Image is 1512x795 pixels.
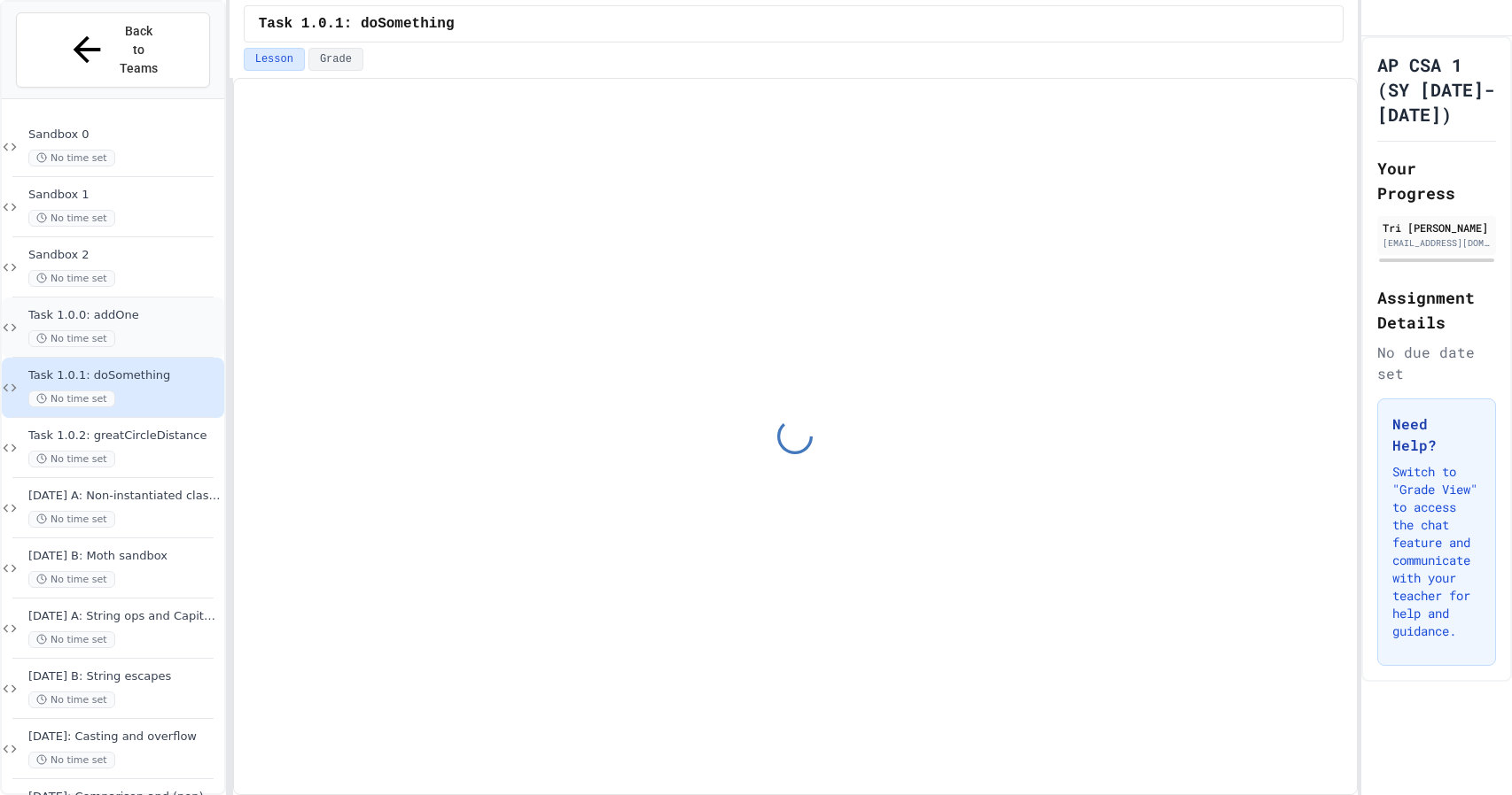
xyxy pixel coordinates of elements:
[28,549,221,564] span: [DATE] B: Moth sandbox
[28,368,221,383] span: Task 1.0.1: doSomething
[28,127,221,143] span: Sandbox 0
[1392,463,1481,640] p: Switch to "Grade View" to access the chat feature and communicate with your teacher for help and ...
[28,609,221,624] span: [DATE] A: String ops and Capital-M Math
[28,330,115,347] span: No time set
[244,48,305,71] button: Lesson
[28,248,221,263] span: Sandbox 2
[28,270,115,287] span: No time set
[28,210,115,227] span: No time set
[28,691,115,708] span: No time set
[308,48,363,71] button: Grade
[28,752,115,768] span: No time set
[28,308,221,323] span: Task 1.0.0: addOne
[28,188,221,203] span: Sandbox 1
[28,631,115,648] span: No time set
[16,12,210,88] button: Back to Teams
[118,22,160,78] span: Back to Teams
[28,451,115,467] span: No time set
[28,428,221,444] span: Task 1.0.2: greatCircleDistance
[1383,220,1491,235] div: Tri [PERSON_NAME]
[1377,156,1496,205] h2: Your Progress
[28,150,115,166] span: No time set
[28,571,115,588] span: No time set
[28,511,115,528] span: No time set
[28,390,115,407] span: No time set
[1377,342,1496,384] div: No due date set
[1383,236,1491,250] div: [EMAIL_ADDRESS][DOMAIN_NAME]
[28,489,221,504] span: [DATE] A: Non-instantiated classes
[1377,285,1496,335] h2: Assignment Details
[28,669,221,684] span: [DATE] B: String escapes
[1377,52,1496,127] h1: AP CSA 1 (SY [DATE]-[DATE])
[259,13,455,35] span: Task 1.0.1: doSomething
[1392,413,1481,456] h3: Need Help?
[28,729,221,745] span: [DATE]: Casting and overflow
